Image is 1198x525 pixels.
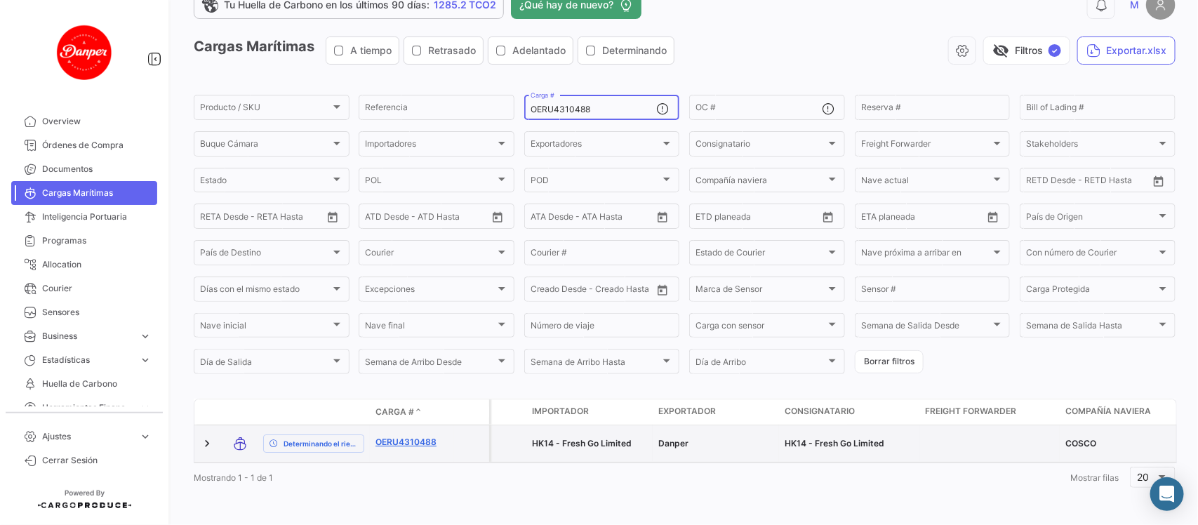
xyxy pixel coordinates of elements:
span: ✓ [1049,44,1061,57]
input: Creado Hasta [594,286,653,296]
span: 20 [1138,471,1150,483]
a: Huella de Carbono [11,372,157,396]
span: Ajustes [42,430,133,443]
span: País de Destino [200,250,331,260]
a: OERU4310488 [375,436,448,448]
a: Órdenes de Compra [11,133,157,157]
span: Huella de Carbono [42,378,152,390]
span: Semana de Arribo Desde [365,359,495,369]
button: Open calendar [652,279,673,300]
button: visibility_offFiltros✓ [983,36,1070,65]
button: Open calendar [983,206,1004,227]
button: Open calendar [818,206,839,227]
input: ATA Hasta [583,213,641,223]
span: expand_more [139,430,152,443]
a: Allocation [11,253,157,277]
button: A tiempo [326,37,399,64]
input: Creado Desde [531,286,585,296]
button: Open calendar [322,206,343,227]
span: Importador [532,405,589,418]
span: COSCO [1065,438,1096,448]
span: Marca de Sensor [695,286,826,296]
button: Exportar.xlsx [1077,36,1176,65]
span: Importadores [365,141,495,151]
span: Consignatario [785,405,855,418]
span: Exportador [658,405,716,418]
span: Cerrar Sesión [42,454,152,467]
datatable-header-cell: Importador [526,399,653,425]
a: Sensores [11,300,157,324]
span: Mostrar filas [1070,472,1119,483]
span: Documentos [42,163,152,175]
datatable-header-cell: Carga Protegida [491,399,526,425]
datatable-header-cell: Póliza [454,406,489,418]
span: POL [365,178,495,187]
span: expand_more [139,330,152,343]
span: Adelantado [512,44,566,58]
span: expand_more [139,354,152,366]
span: HK14 - Fresh Go Limited [785,438,884,448]
span: Día de Salida [200,359,331,369]
span: Nave final [365,323,495,333]
span: visibility_off [992,42,1009,59]
span: Herramientas Financieras [42,401,133,414]
span: Cargas Marítimas [42,187,152,199]
span: Órdenes de Compra [42,139,152,152]
div: Abrir Intercom Messenger [1150,477,1184,511]
span: Nave inicial [200,323,331,333]
input: ATD Hasta [419,213,477,223]
input: Hasta [1061,178,1119,187]
input: ATD Desde [365,213,409,223]
button: Open calendar [652,206,673,227]
span: Semana de Salida Desde [861,323,992,333]
span: Allocation [42,258,152,271]
input: Hasta [235,213,293,223]
span: Business [42,330,133,343]
input: Hasta [896,213,954,223]
span: Estadísticas [42,354,133,366]
span: Inteligencia Portuaria [42,211,152,223]
span: POD [531,178,661,187]
datatable-header-cell: Freight Forwarder [919,399,1060,425]
input: Hasta [731,213,789,223]
span: Excepciones [365,286,495,296]
span: Estado [200,178,331,187]
span: Freight Forwarder [861,141,992,151]
span: Retrasado [428,44,476,58]
span: Producto / SKU [200,105,331,114]
input: Desde [695,213,721,223]
span: Día de Arribo [695,359,826,369]
span: A tiempo [350,44,392,58]
button: Borrar filtros [855,350,924,373]
datatable-header-cell: Modo de Transporte [222,406,258,418]
a: Cargas Marítimas [11,181,157,205]
span: Exportadores [531,141,661,151]
datatable-header-cell: Exportador [653,399,779,425]
span: Estado de Courier [695,250,826,260]
span: Semana de Arribo Hasta [531,359,661,369]
span: expand_more [139,401,152,414]
span: País de Origen [1026,213,1157,223]
span: Nave próxima a arribar en [861,250,992,260]
span: Courier [365,250,495,260]
datatable-header-cell: Consignatario [779,399,919,425]
h3: Cargas Marítimas [194,36,679,65]
a: Programas [11,229,157,253]
span: Buque Cámara [200,141,331,151]
span: Con número de Courier [1026,250,1157,260]
span: Carga Protegida [1026,286,1157,296]
span: Programas [42,234,152,247]
span: Overview [42,115,152,128]
input: ATA Desde [531,213,573,223]
a: Inteligencia Portuaria [11,205,157,229]
span: Consignatario [695,141,826,151]
datatable-header-cell: Estado de Envio [258,406,370,418]
button: Open calendar [1148,171,1169,192]
input: Desde [200,213,225,223]
span: Carga # [375,406,414,418]
span: Determinando el riesgo ... [284,438,358,449]
span: Compañía naviera [695,178,826,187]
a: Documentos [11,157,157,181]
datatable-header-cell: Compañía naviera [1060,399,1186,425]
span: Courier [42,282,152,295]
